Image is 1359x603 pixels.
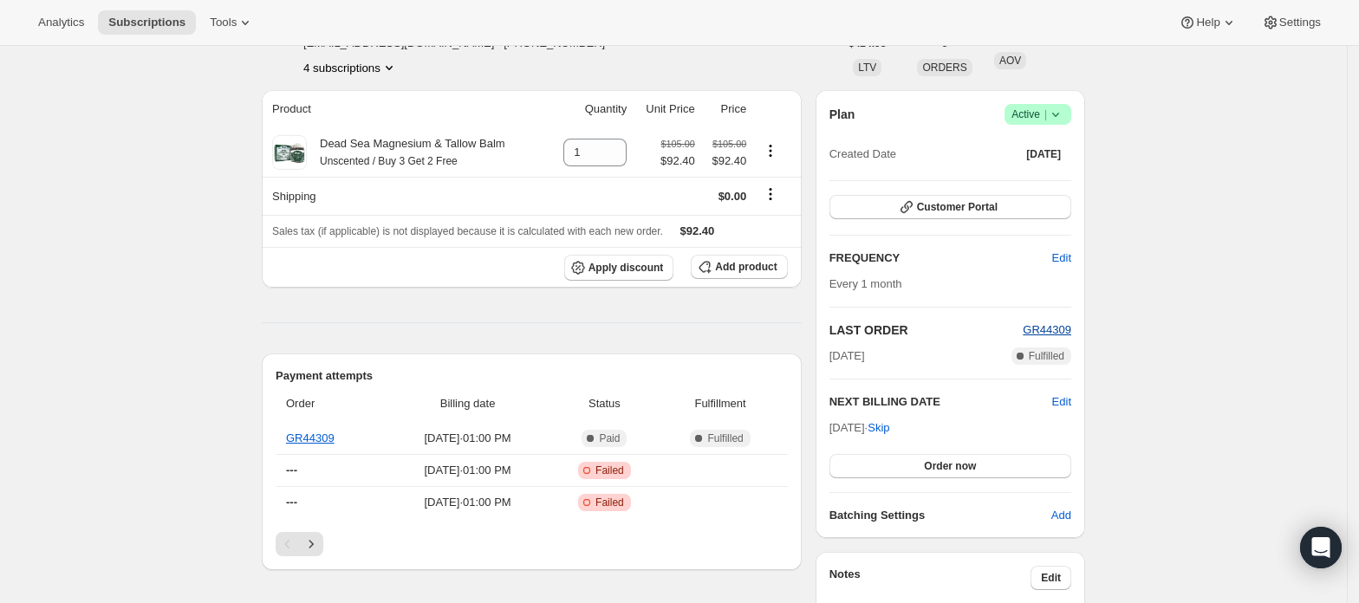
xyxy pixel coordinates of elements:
[299,532,323,556] button: Next
[98,10,196,35] button: Subscriptions
[307,135,505,170] div: Dead Sea Magnesium & Tallow Balm
[924,459,976,473] span: Order now
[917,200,998,214] span: Customer Portal
[829,507,1051,524] h6: Batching Settings
[1029,349,1064,363] span: Fulfilled
[707,431,743,445] span: Fulfilled
[660,152,695,170] span: $92.40
[1041,502,1082,529] button: Add
[262,177,547,215] th: Shipping
[1196,16,1219,29] span: Help
[276,532,788,556] nav: Pagination
[829,146,896,163] span: Created Date
[829,347,865,365] span: [DATE]
[829,321,1024,339] h2: LAST ORDER
[286,431,335,444] a: GR44309
[276,385,385,423] th: Order
[1052,250,1071,267] span: Edit
[829,195,1071,219] button: Customer Portal
[757,141,784,160] button: Product actions
[712,139,746,149] small: $105.00
[286,464,297,477] span: ---
[1168,10,1247,35] button: Help
[564,255,674,281] button: Apply discount
[700,90,751,128] th: Price
[272,135,307,170] img: product img
[262,90,547,128] th: Product
[691,255,787,279] button: Add product
[757,185,784,204] button: Shipping actions
[706,152,746,170] span: $92.40
[286,496,297,509] span: ---
[390,494,546,511] span: [DATE] · 01:00 PM
[1016,142,1071,166] button: [DATE]
[1300,527,1342,568] div: Open Intercom Messenger
[210,16,237,29] span: Tools
[595,496,624,509] span: Failed
[1041,571,1061,585] span: Edit
[1051,507,1071,524] span: Add
[1042,244,1082,272] button: Edit
[829,566,1031,590] h3: Notes
[599,431,620,445] span: Paid
[588,261,664,275] span: Apply discount
[829,277,902,290] span: Every 1 month
[858,62,876,74] span: LTV
[663,395,777,412] span: Fulfillment
[1252,10,1331,35] button: Settings
[28,10,94,35] button: Analytics
[857,414,900,442] button: Skip
[829,250,1052,267] h2: FREQUENCY
[390,430,546,447] span: [DATE] · 01:00 PM
[829,454,1071,478] button: Order now
[829,106,855,123] h2: Plan
[595,464,624,477] span: Failed
[108,16,185,29] span: Subscriptions
[661,139,695,149] small: $105.00
[680,224,715,237] span: $92.40
[922,62,966,74] span: ORDERS
[556,395,653,412] span: Status
[1011,106,1064,123] span: Active
[829,421,890,434] span: [DATE] ·
[1044,107,1047,121] span: |
[276,367,788,385] h2: Payment attempts
[1279,16,1321,29] span: Settings
[719,190,747,203] span: $0.00
[1023,321,1071,339] button: GR44309
[829,393,1052,411] h2: NEXT BILLING DATE
[199,10,264,35] button: Tools
[1031,566,1071,590] button: Edit
[272,225,663,237] span: Sales tax (if applicable) is not displayed because it is calculated with each new order.
[1023,323,1071,336] a: GR44309
[632,90,700,128] th: Unit Price
[390,395,546,412] span: Billing date
[320,155,458,167] small: Unscented / Buy 3 Get 2 Free
[1026,147,1061,161] span: [DATE]
[868,419,889,437] span: Skip
[715,260,777,274] span: Add product
[38,16,84,29] span: Analytics
[547,90,632,128] th: Quantity
[390,462,546,479] span: [DATE] · 01:00 PM
[999,55,1021,67] span: AOV
[1052,393,1071,411] button: Edit
[303,59,398,76] button: Product actions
